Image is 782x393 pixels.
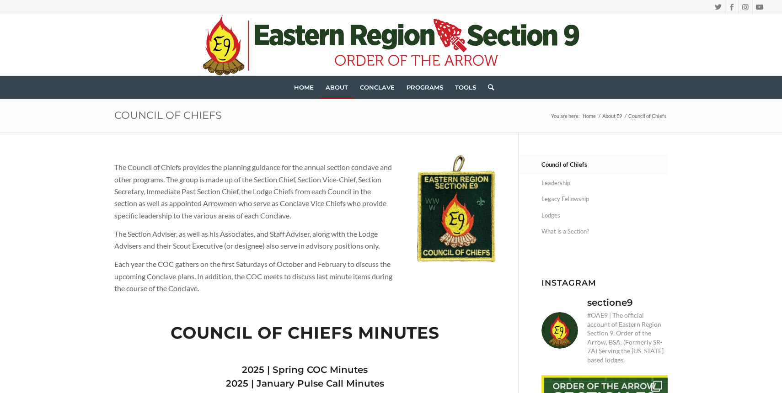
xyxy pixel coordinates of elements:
span: About [326,84,348,91]
span: Conclave [360,84,395,91]
a: Home [288,76,320,99]
h2: Council of Chiefs Minutes [114,324,495,360]
svg: Clone [651,381,662,392]
a: 2025 | Spring COC Minutes [242,364,368,375]
img: E9_Council-Of-Chiefs_Patch [417,155,495,262]
p: The Section Adviser, as well as his Associates, and Staff Adviser, along with the Lodge Advisers ... [114,228,394,252]
p: #OAE9 | The official account of Eastern Region Section 9, Order of the Arrow, BSA. (Formerly SR-7... [587,311,668,365]
a: Leadership [541,175,668,191]
p: The Council of Chiefs provides the planning guidance for the annual section conclave and other pr... [114,161,394,222]
span: About E9 [602,113,622,119]
span: Council of Chiefs [627,112,668,119]
a: Lodges [541,207,668,223]
span: You are here: [551,113,580,119]
a: sectione9 #OAE9 | The official account of Eastern Region Section 9, Order of the Arrow, BSA. (For... [541,296,668,365]
a: 2025 | January Pulse Call Minutes [226,378,384,389]
h3: Instagram [541,278,668,287]
a: Legacy Fellowship [541,191,668,207]
a: Programs [401,76,449,99]
a: Conclave [354,76,401,99]
h3: sectione9 [587,296,633,309]
span: Programs [407,84,443,91]
span: Home [583,113,596,119]
p: Each year the COC gathers on the first Saturdays of October and February to discuss the upcoming ... [114,258,394,294]
a: Council of Chiefs [541,156,668,174]
span: / [597,112,601,119]
span: Home [294,84,314,91]
a: Council of Chiefs [114,109,222,122]
span: Tools [455,84,476,91]
span: / [623,112,627,119]
a: About E9 [601,112,623,119]
a: About [320,76,354,99]
a: What is a Section? [541,223,668,239]
a: Search [482,76,494,99]
a: Tools [449,76,482,99]
a: Home [581,112,597,119]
